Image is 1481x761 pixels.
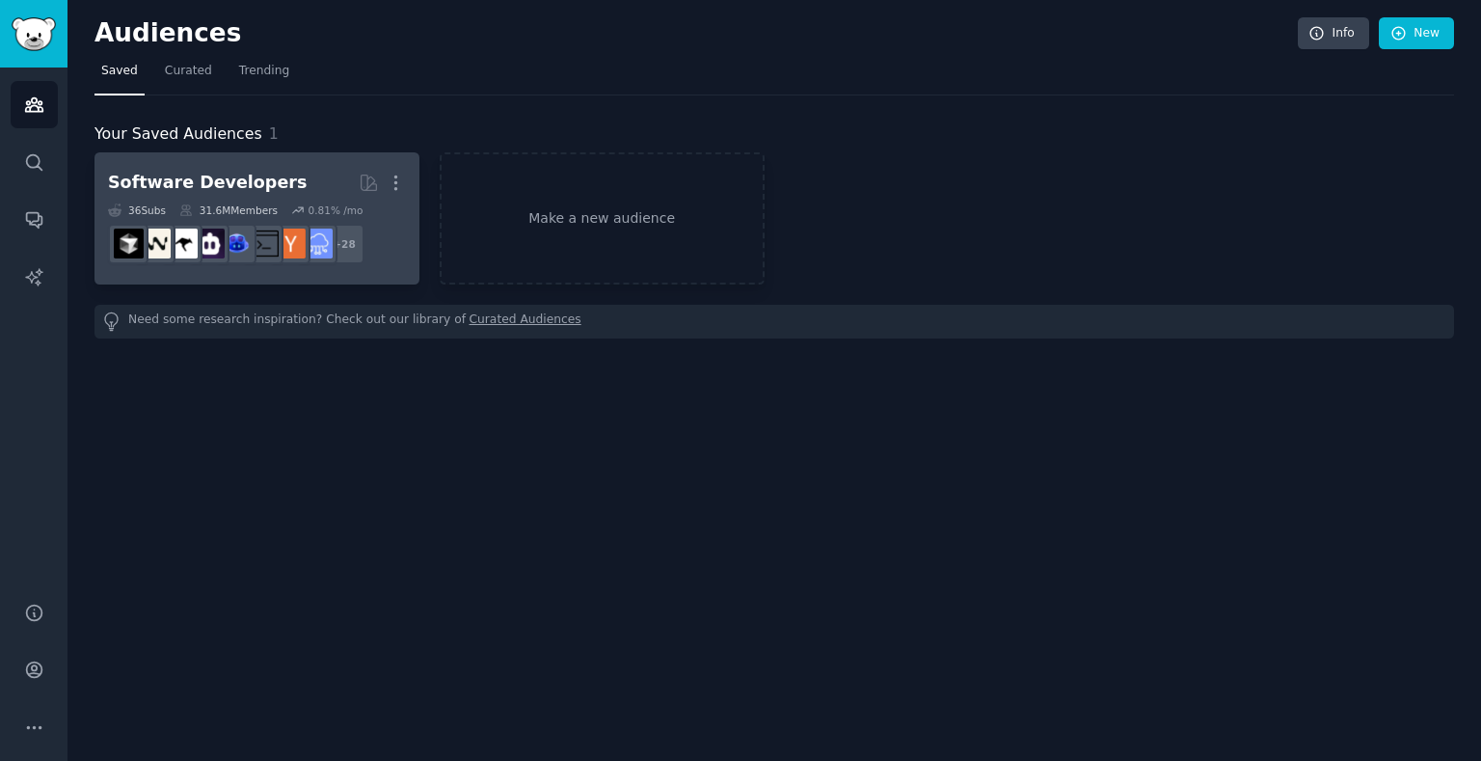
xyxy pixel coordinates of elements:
[94,305,1454,339] div: Need some research inspiration? Check out our library of
[114,229,144,258] img: cursor
[232,56,296,95] a: Trending
[168,229,198,258] img: RooCode
[470,312,581,332] a: Curated Audiences
[94,122,262,147] span: Your Saved Audiences
[222,229,252,258] img: GithubCopilot
[1379,17,1454,50] a: New
[249,229,279,258] img: AskProgramming
[276,229,306,258] img: hackernews
[269,124,279,143] span: 1
[108,171,307,195] div: Software Developers
[303,229,333,258] img: SaaS
[239,63,289,80] span: Trending
[101,63,138,80] span: Saved
[324,224,364,264] div: + 28
[440,152,765,285] a: Make a new audience
[1298,17,1369,50] a: Info
[94,56,145,95] a: Saved
[179,204,278,217] div: 31.6M Members
[195,229,225,258] img: CLine
[94,18,1298,49] h2: Audiences
[158,56,219,95] a: Curated
[141,229,171,258] img: windsurf
[94,152,419,285] a: Software Developers36Subs31.6MMembers0.81% /mo+28SaaShackernewsAskProgrammingGithubCopilotCLineRo...
[165,63,212,80] span: Curated
[108,204,166,217] div: 36 Sub s
[308,204,363,217] div: 0.81 % /mo
[12,17,56,51] img: GummySearch logo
